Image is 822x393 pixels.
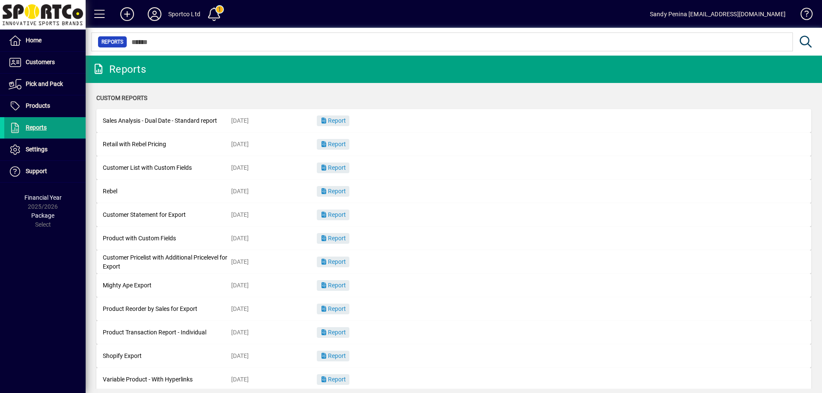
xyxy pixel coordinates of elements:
span: Report [320,141,346,148]
span: Report [320,258,346,265]
span: Customers [26,59,55,65]
button: Profile [141,6,168,22]
div: [DATE] [231,163,317,172]
a: Products [4,95,86,117]
div: Product Reorder by Sales for Export [103,304,231,313]
button: Report [317,304,349,314]
span: Support [26,168,47,174]
span: Report [320,305,346,312]
span: Package [31,212,54,219]
span: Reports [26,124,47,131]
div: Shopify Export [103,352,231,360]
span: Reports [101,38,123,46]
button: Report [317,327,349,338]
a: Settings [4,139,86,160]
button: Report [317,210,349,220]
div: [DATE] [231,234,317,243]
div: [DATE] [231,187,317,196]
div: Customer Statement for Export [103,210,231,219]
span: Products [26,102,50,109]
div: [DATE] [231,304,317,313]
div: Mighty Ape Export [103,281,231,290]
div: Variable Product - With Hyperlinks [103,375,231,384]
span: Home [26,37,42,44]
button: Report [317,233,349,244]
div: Sandy Penina [EMAIL_ADDRESS][DOMAIN_NAME] [650,7,786,21]
span: Custom Reports [96,95,147,101]
button: Report [317,139,349,150]
a: Customers [4,52,86,73]
button: Add [113,6,141,22]
span: Report [320,352,346,359]
span: Report [320,282,346,289]
span: Report [320,188,346,195]
span: Report [320,211,346,218]
div: [DATE] [231,210,317,219]
span: Report [320,329,346,336]
a: Pick and Pack [4,74,86,95]
div: [DATE] [231,281,317,290]
button: Report [317,351,349,361]
span: Settings [26,146,48,153]
a: Support [4,161,86,182]
div: [DATE] [231,116,317,125]
a: Knowledge Base [794,2,811,30]
span: Report [320,376,346,383]
div: Retail with Rebel Pricing [103,140,231,149]
div: [DATE] [231,375,317,384]
span: Report [320,235,346,242]
button: Report [317,257,349,267]
span: Report [320,117,346,124]
div: Sales Analysis - Dual Date - Standard report [103,116,231,125]
button: Report [317,115,349,126]
div: Customer Pricelist with Additional Pricelevel for Export [103,253,231,271]
div: [DATE] [231,328,317,337]
div: Reports [92,62,146,76]
div: [DATE] [231,257,317,266]
div: Sportco Ltd [168,7,200,21]
div: Rebel [103,187,231,196]
button: Report [317,163,349,173]
div: Customer List with Custom Fields [103,163,231,172]
span: Pick and Pack [26,80,63,87]
div: [DATE] [231,352,317,360]
button: Report [317,186,349,197]
span: Financial Year [24,194,62,201]
div: Product Transaction Report - Individual [103,328,231,337]
button: Report [317,280,349,291]
div: [DATE] [231,140,317,149]
button: Report [317,374,349,385]
a: Home [4,30,86,51]
div: Product with Custom Fields [103,234,231,243]
span: Report [320,164,346,171]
